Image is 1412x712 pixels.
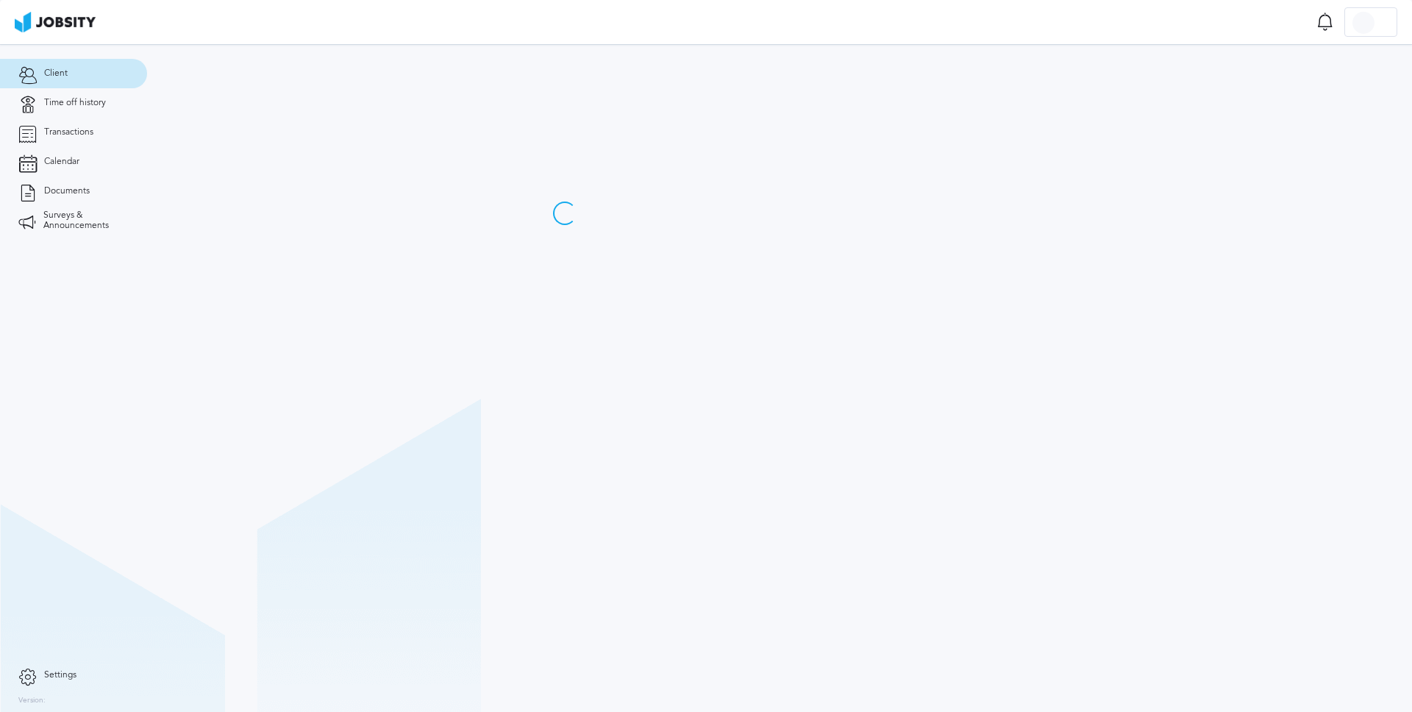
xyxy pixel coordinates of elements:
span: Transactions [44,127,93,138]
span: Calendar [44,157,79,167]
span: Time off history [44,98,106,108]
span: Documents [44,186,90,196]
span: Settings [44,670,76,680]
span: Surveys & Announcements [43,210,129,231]
span: Client [44,68,68,79]
img: ab4bad089aa723f57921c736e9817d99.png [15,12,96,32]
label: Version: [18,697,46,705]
